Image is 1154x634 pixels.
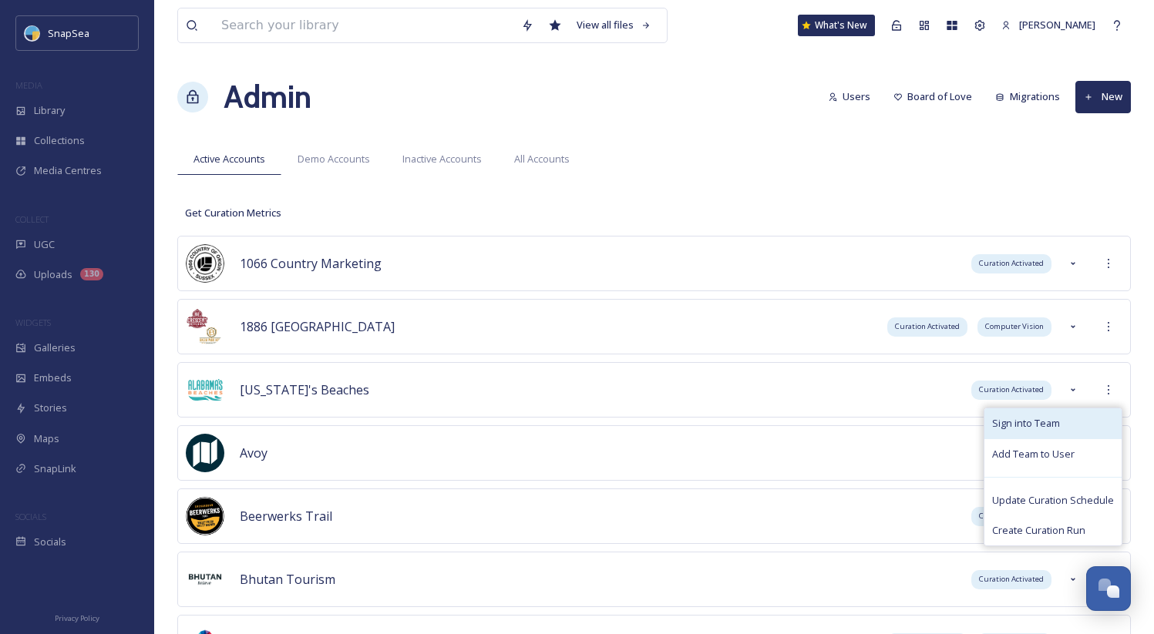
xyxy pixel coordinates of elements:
[514,152,570,166] span: All Accounts
[895,321,960,332] span: Curation Activated
[34,431,59,446] span: Maps
[992,523,1085,538] span: Create Curation Run
[402,152,482,166] span: Inactive Accounts
[987,82,1075,112] a: Migrations
[987,82,1068,112] button: Migrations
[992,493,1114,508] span: Update Curation Schedule
[193,152,265,166] span: Active Accounts
[34,461,76,476] span: SnapLink
[992,447,1075,461] span: Add Team to User
[240,444,267,461] span: Avoy
[80,268,103,280] div: 130
[240,571,335,588] span: Bhutan Tourism
[979,384,1044,395] span: Curation Activated
[186,307,224,346] img: logos.png
[34,133,85,148] span: Collections
[298,152,370,166] span: Demo Accounts
[798,15,875,36] a: What's New
[34,371,72,385] span: Embeds
[992,416,1060,431] span: Sign into Team
[34,267,72,282] span: Uploads
[240,381,369,398] span: [US_STATE]'s Beaches
[1086,566,1131,611] button: Open Chat
[214,8,513,42] input: Search your library
[55,613,99,623] span: Privacy Policy
[979,574,1044,585] span: Curation Activated
[569,10,659,40] a: View all files
[34,103,65,118] span: Library
[979,511,1044,522] span: Curation Activated
[186,371,224,409] img: download.png
[985,321,1044,332] span: Computer Vision
[1019,18,1095,32] span: [PERSON_NAME]
[994,10,1103,40] a: [PERSON_NAME]
[55,608,99,626] a: Privacy Policy
[820,82,886,112] a: Users
[48,26,89,40] span: SnapSea
[34,401,67,415] span: Stories
[240,508,332,525] span: Beerwerks Trail
[186,244,224,283] img: logo_footerstamp.png
[186,434,224,472] img: psxbrdhbszbuex9izpmh.webp
[15,317,51,328] span: WIDGETS
[886,82,988,112] a: Board of Love
[34,535,66,549] span: Socials
[177,198,1131,228] div: Get Curation Metrics
[186,497,224,535] img: beerwerks-logo%402x.png
[186,560,224,599] img: BT_Logo_BB_Lockup_CMYK_High%2520Res.jpg
[34,340,76,355] span: Galleries
[15,511,46,522] span: SOCIALS
[34,163,102,178] span: Media Centres
[240,318,395,335] span: 1886 [GEOGRAPHIC_DATA]
[1075,81,1131,112] button: New
[15,79,42,91] span: MEDIA
[240,255,382,272] span: 1066 Country Marketing
[820,82,878,112] button: Users
[25,25,40,41] img: snapsea-logo.png
[224,74,311,120] a: Admin
[979,258,1044,269] span: Curation Activated
[34,237,55,252] span: UGC
[15,213,49,225] span: COLLECT
[886,82,981,112] button: Board of Love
